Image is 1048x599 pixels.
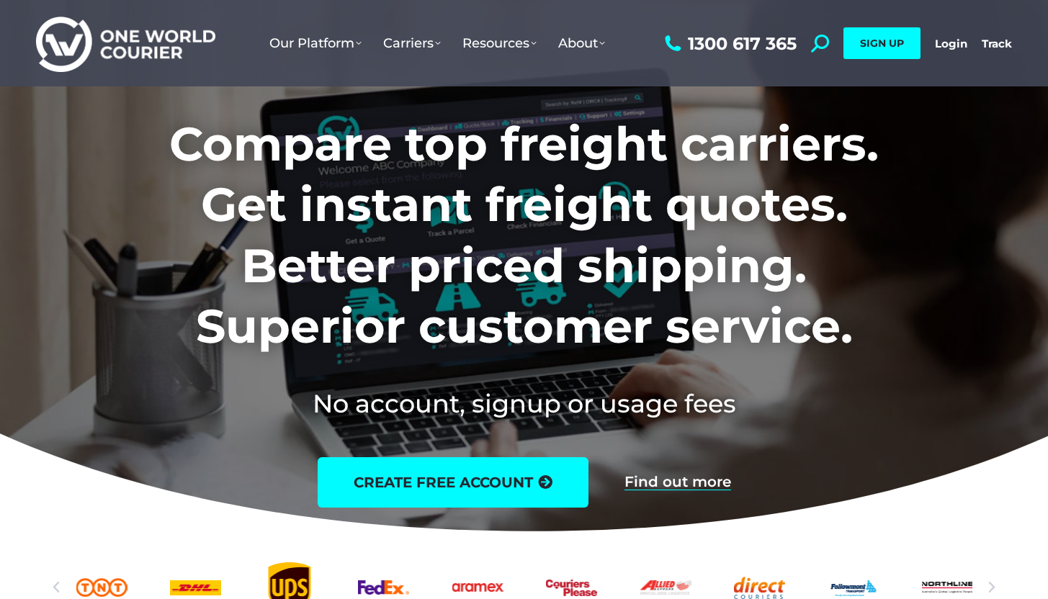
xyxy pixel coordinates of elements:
[452,21,547,66] a: Resources
[74,114,974,357] h1: Compare top freight carriers. Get instant freight quotes. Better priced shipping. Superior custom...
[269,35,362,51] span: Our Platform
[547,21,616,66] a: About
[661,35,797,53] a: 1300 617 365
[624,474,731,490] a: Find out more
[74,386,974,421] h2: No account, signup or usage fees
[935,37,967,50] a: Login
[259,21,372,66] a: Our Platform
[558,35,605,51] span: About
[843,27,921,59] a: SIGN UP
[860,37,904,50] span: SIGN UP
[462,35,537,51] span: Resources
[318,457,588,508] a: create free account
[36,14,215,73] img: One World Courier
[383,35,441,51] span: Carriers
[372,21,452,66] a: Carriers
[982,37,1012,50] a: Track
